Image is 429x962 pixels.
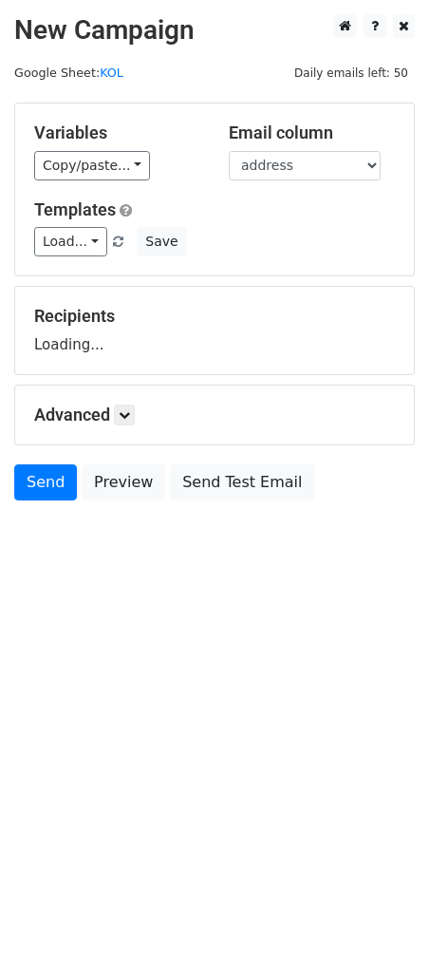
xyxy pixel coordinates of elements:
div: Loading... [34,306,395,355]
a: Send Test Email [170,464,314,500]
a: Send [14,464,77,500]
a: Templates [34,199,116,219]
a: Daily emails left: 50 [288,66,415,80]
span: Daily emails left: 50 [288,63,415,84]
h5: Variables [34,123,200,143]
a: Load... [34,227,107,256]
a: KOL [100,66,123,80]
small: Google Sheet: [14,66,123,80]
a: Copy/paste... [34,151,150,180]
button: Save [137,227,186,256]
h5: Email column [229,123,395,143]
h2: New Campaign [14,14,415,47]
h5: Advanced [34,405,395,425]
h5: Recipients [34,306,395,327]
a: Preview [82,464,165,500]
